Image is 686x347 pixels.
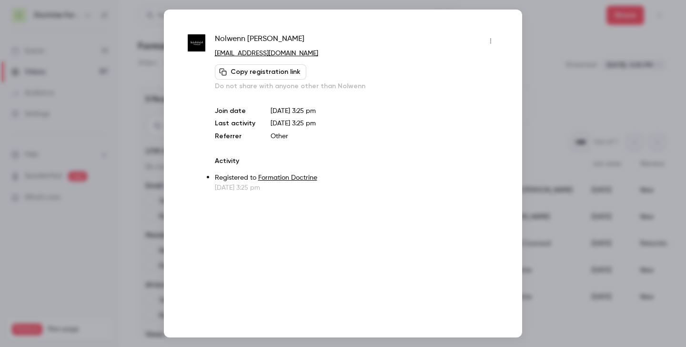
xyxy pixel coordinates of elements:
[258,174,317,181] a: Formation Doctrine
[215,33,304,49] span: Nolwenn [PERSON_NAME]
[271,106,498,116] p: [DATE] 3:25 pm
[215,64,306,80] button: Copy registration link
[215,132,255,141] p: Referrer
[188,34,205,52] img: groupe-beaumanoir.fr
[271,132,498,141] p: Other
[215,50,318,57] a: [EMAIL_ADDRESS][DOMAIN_NAME]
[215,183,498,193] p: [DATE] 3:25 pm
[215,106,255,116] p: Join date
[215,82,498,91] p: Do not share with anyone other than Nolwenn
[215,119,255,129] p: Last activity
[215,156,498,166] p: Activity
[271,120,316,127] span: [DATE] 3:25 pm
[215,173,498,183] p: Registered to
